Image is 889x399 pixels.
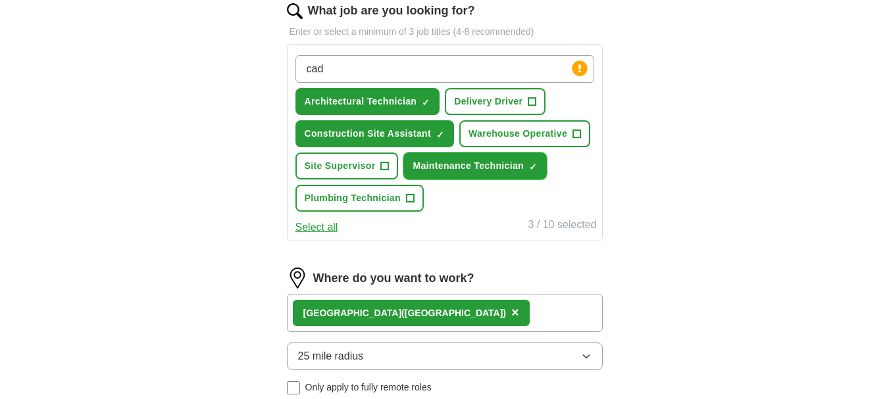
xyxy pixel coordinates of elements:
[287,342,603,370] button: 25 mile radius
[401,308,506,318] span: ([GEOGRAPHIC_DATA])
[287,268,308,289] img: location.png
[528,217,596,235] div: 3 / 10 selected
[305,95,417,108] span: Architectural Technician
[413,159,523,173] span: Maintenance Technician
[295,153,399,179] button: Site Supervisor
[298,348,364,364] span: 25 mile radius
[295,88,440,115] button: Architectural Technician✓
[529,162,537,172] span: ✓
[305,127,432,141] span: Construction Site Assistant
[313,270,474,287] label: Where do you want to work?
[445,88,546,115] button: Delivery Driver
[459,120,590,147] button: Warehouse Operative
[469,127,567,141] span: Warehouse Operative
[287,381,300,394] input: Only apply to fully remote roles
[303,306,507,320] div: [GEOGRAPHIC_DATA]
[305,159,376,173] span: Site Supervisor
[295,220,338,235] button: Select all
[511,303,519,323] button: ×
[287,25,603,39] p: Enter or select a minimum of 3 job titles (4-8 recommended)
[403,153,546,179] button: Maintenance Technician✓
[511,305,519,319] span: ×
[305,381,432,394] span: Only apply to fully remote roles
[454,95,522,108] span: Delivery Driver
[295,55,594,83] input: Type a job title and press enter
[308,2,475,20] label: What job are you looking for?
[295,185,424,212] button: Plumbing Technician
[436,129,444,140] span: ✓
[422,97,430,108] span: ✓
[287,3,303,19] img: search.png
[305,191,401,205] span: Plumbing Technician
[295,120,455,147] button: Construction Site Assistant✓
